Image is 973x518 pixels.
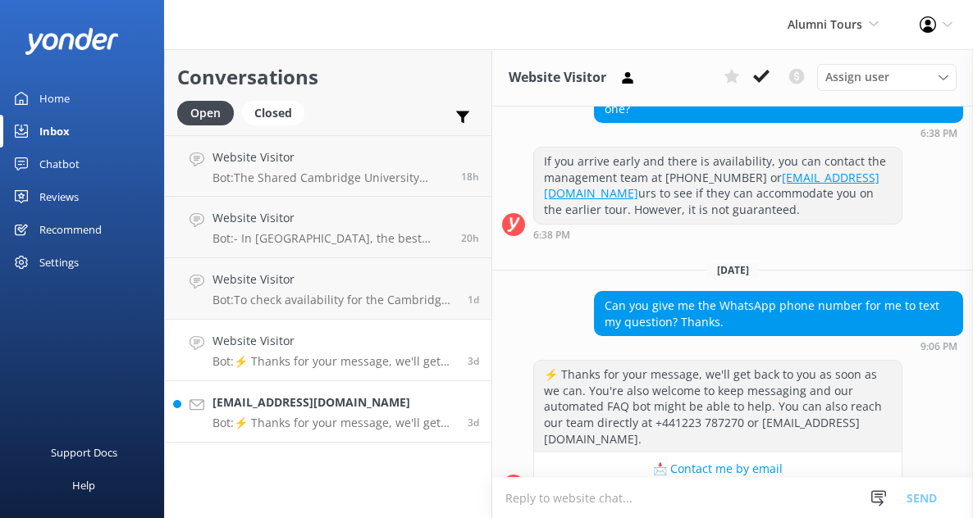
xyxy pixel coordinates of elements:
strong: 6:38 PM [533,230,570,240]
div: Sep 29 2025 09:06pm (UTC +01:00) Europe/Dublin [594,340,963,352]
div: Chatbot [39,148,80,180]
span: Oct 02 2025 09:15am (UTC +01:00) Europe/Dublin [468,293,479,307]
div: Can you give me the WhatsApp phone number for me to text my question? Thanks. [595,292,962,335]
span: Oct 02 2025 01:52pm (UTC +01:00) Europe/Dublin [461,231,479,245]
strong: 6:38 PM [920,129,957,139]
a: Closed [242,103,313,121]
h3: Website Visitor [509,67,606,89]
span: Sep 29 2025 09:03pm (UTC +01:00) Europe/Dublin [468,416,479,429]
strong: 9:06 PM [920,342,957,352]
a: Website VisitorBot:To check availability for the Cambridge & Oxford Alumni Tour, please visit [UR... [165,258,491,320]
h4: Website Visitor [212,209,449,227]
p: Bot: The Shared Cambridge University Walking Tour does not include entry to [GEOGRAPHIC_DATA] unl... [212,170,449,185]
div: Help [72,469,95,502]
a: Website VisitorBot:The Shared Cambridge University Walking Tour does not include entry to [GEOGRA... [165,135,491,197]
div: Assign User [817,64,957,90]
h4: Website Visitor [212,148,449,166]
p: Bot: ⚡ Thanks for your message, we'll get back to you as soon as we can. You're also welcome to k... [212,416,455,430]
div: Open [177,101,234,125]
div: Settings [39,246,79,279]
a: Website VisitorBot:- In [GEOGRAPHIC_DATA], the best place to park is the [GEOGRAPHIC_DATA] (CB2 3... [165,197,491,258]
div: Recommend [39,213,102,246]
span: Alumni Tours [788,16,862,32]
button: 📩 Contact me by email [534,452,902,485]
a: Open [177,103,242,121]
div: Sep 27 2025 06:38pm (UTC +01:00) Europe/Dublin [594,127,963,139]
p: Bot: ⚡ Thanks for your message, we'll get back to you as soon as we can. You're also welcome to k... [212,354,455,369]
h2: Conversations [177,61,479,93]
h4: Website Visitor [212,332,455,350]
div: Sep 27 2025 06:38pm (UTC +01:00) Europe/Dublin [533,229,902,240]
p: Bot: To check availability for the Cambridge & Oxford Alumni Tour, please visit [URL][DOMAIN_NAME... [212,293,455,307]
a: Website VisitorBot:⚡ Thanks for your message, we'll get back to you as soon as we can. You're als... [165,320,491,381]
span: Assign user [825,68,889,86]
p: Bot: - In [GEOGRAPHIC_DATA], the best place to park is the [GEOGRAPHIC_DATA] (CB2 3QF), which is ... [212,231,449,246]
div: Closed [242,101,304,125]
div: Reviews [39,180,79,213]
div: Inbox [39,115,70,148]
h4: Website Visitor [212,270,455,289]
a: [EMAIL_ADDRESS][DOMAIN_NAME] [544,170,879,202]
span: [DATE] [707,263,759,277]
div: Support Docs [51,436,117,469]
h4: [EMAIL_ADDRESS][DOMAIN_NAME] [212,393,455,411]
div: If you arrive early and there is availability, you can contact the management team at [PHONE_NUMB... [534,148,902,223]
div: Home [39,82,70,115]
div: ⚡ Thanks for your message, we'll get back to you as soon as we can. You're also welcome to keep m... [534,361,902,452]
span: Sep 29 2025 09:06pm (UTC +01:00) Europe/Dublin [468,354,479,368]
img: yonder-white-logo.png [25,28,119,55]
a: [EMAIL_ADDRESS][DOMAIN_NAME]Bot:⚡ Thanks for your message, we'll get back to you as soon as we ca... [165,381,491,443]
span: Oct 02 2025 04:04pm (UTC +01:00) Europe/Dublin [461,170,479,184]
